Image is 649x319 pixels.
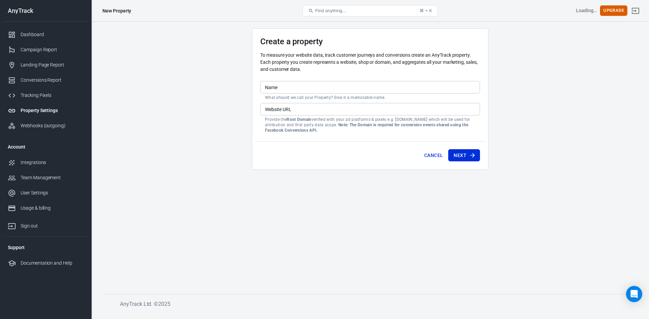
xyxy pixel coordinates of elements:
strong: Note: The Domain is required for conversion events shared using the Facebook Conversions API. [265,123,468,133]
div: Team Management [21,174,83,181]
a: Usage & billing [2,201,89,216]
div: Sign out [21,222,83,230]
a: Sign out [2,216,89,234]
a: Tracking Pixels [2,88,89,103]
span: Find anything... [315,8,346,13]
p: What should we call your Property? Give it a memorable name. [265,95,475,100]
a: Campaign Report [2,42,89,57]
div: ⌘ + K [419,8,432,13]
a: Integrations [2,155,89,170]
a: User Settings [2,185,89,201]
div: Account id: <> [576,7,598,14]
div: Open Intercom Messenger [626,286,642,302]
a: Team Management [2,170,89,185]
div: New Property [102,7,131,14]
div: AnyTrack [2,8,89,14]
div: Integrations [21,159,83,166]
div: Conversions Report [21,77,83,84]
a: Landing Page Report [2,57,89,73]
div: Property Settings [21,107,83,114]
button: Upgrade [600,5,627,16]
div: Campaign Report [21,46,83,53]
div: Landing Page Report [21,61,83,69]
a: Property Settings [2,103,89,118]
button: Find anything...⌘ + K [303,5,438,17]
h3: Create a property [260,37,480,46]
div: Usage & billing [21,205,83,212]
div: Webhooks (outgoing) [21,122,83,129]
a: Conversions Report [2,73,89,88]
div: Tracking Pixels [21,92,83,99]
div: Documentation and Help [21,260,83,267]
input: Your Website Name [260,81,480,94]
a: Sign out [627,3,644,19]
button: Next [448,149,480,162]
p: Provide the verified with your ad platforms & pixels e.g. [DOMAIN_NAME] which will be used for at... [265,117,475,133]
li: Account [2,139,89,155]
input: example.com [260,103,480,115]
div: User Settings [21,189,83,196]
div: Dashboard [21,31,83,38]
p: To measure your website data, track customer journeys and conversions create an AnyTrack property... [260,52,480,73]
li: Support [2,239,89,256]
button: Cancel [422,149,446,162]
strong: Root Domain [287,117,311,122]
a: Dashboard [2,27,89,42]
h6: AnyTrack Ltd. © 2025 [120,300,627,308]
a: Webhooks (outgoing) [2,118,89,133]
